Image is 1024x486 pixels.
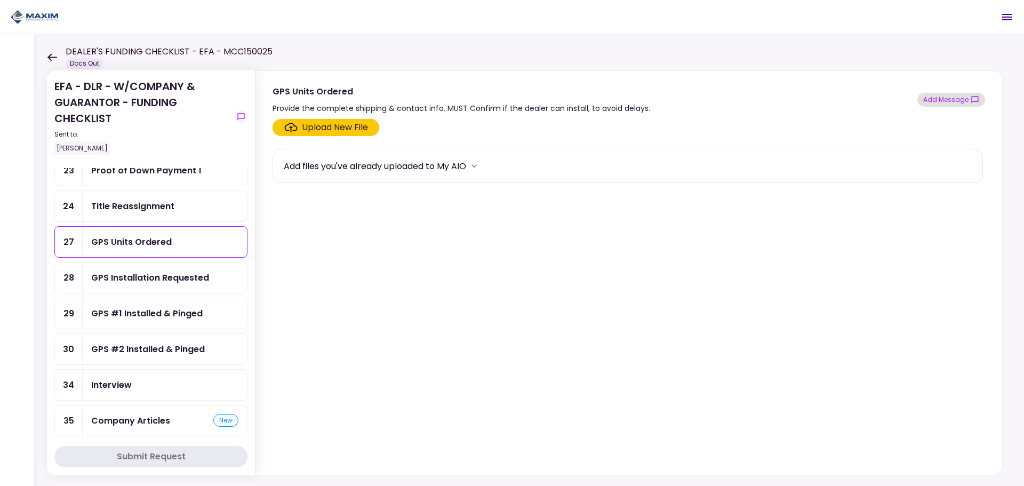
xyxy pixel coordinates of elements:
button: Open menu [994,4,1020,30]
div: GPS Installation Requested [91,271,209,284]
span: Click here to upload the required document [273,119,379,136]
a: 35Company Articlesnew [54,405,247,436]
div: 24 [55,191,83,221]
div: Submit Request [117,450,186,463]
div: GPS Units Ordered [91,235,172,249]
div: EFA - DLR - W/COMPANY & GUARANTOR - FUNDING CHECKLIST [54,78,230,155]
div: Interview [91,378,132,392]
a: 24Title Reassignment [54,190,247,222]
img: Partner icon [11,9,59,25]
div: GPS Units Ordered [273,85,650,98]
div: [PERSON_NAME] [54,141,110,155]
a: 23Proof of Down Payment 1 [54,155,247,186]
button: show-messages [917,93,985,107]
div: 29 [55,298,83,329]
div: Provide the complete shipping & contact info. MUST Confirm if the dealer can install, to avoid de... [273,102,650,115]
div: new [213,414,238,427]
div: 34 [55,370,83,400]
a: 30GPS #2 Installed & Pinged [54,333,247,365]
div: Company Articles [91,414,170,427]
a: 29GPS #1 Installed & Pinged [54,298,247,329]
button: show-messages [235,110,247,123]
div: Sent to: [54,130,230,139]
div: 35 [55,405,83,436]
a: 27GPS Units Ordered [54,226,247,258]
button: more [466,158,482,174]
a: 34Interview [54,369,247,401]
div: 27 [55,227,83,257]
div: Upload New File [302,121,368,134]
div: Proof of Down Payment 1 [91,164,202,177]
div: GPS Units OrderedProvide the complete shipping & contact info. MUST Confirm if the dealer can ins... [255,70,1003,475]
div: GPS #2 Installed & Pinged [91,342,205,356]
h1: DEALER'S FUNDING CHECKLIST - EFA - MCC150025 [66,45,273,58]
div: GPS #1 Installed & Pinged [91,307,203,320]
div: 23 [55,155,83,186]
div: 28 [55,262,83,293]
div: Docs Out [66,58,103,69]
a: 28GPS Installation Requested [54,262,247,293]
div: 30 [55,334,83,364]
div: Title Reassignment [91,200,174,213]
button: Submit Request [54,446,247,467]
div: Add files you've already uploaded to My AIO [284,160,466,173]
